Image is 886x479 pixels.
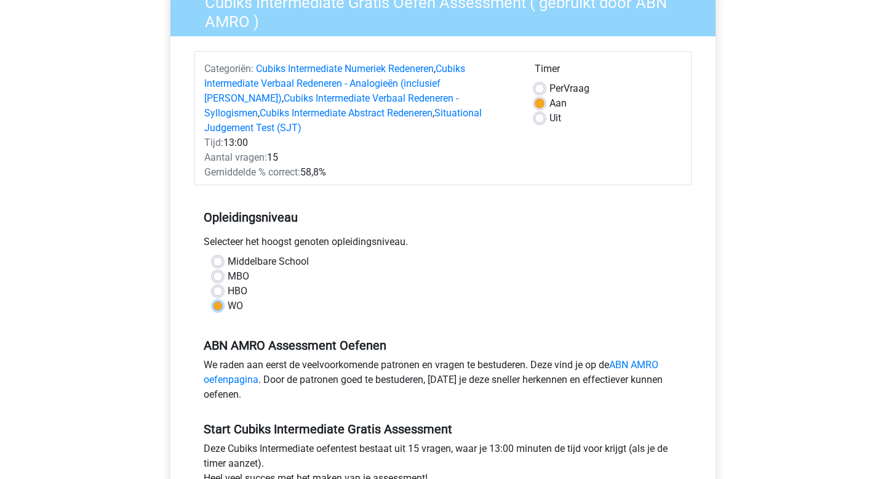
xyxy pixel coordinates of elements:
div: Timer [535,62,682,81]
h5: Start Cubiks Intermediate Gratis Assessment [204,422,682,437]
div: We raden aan eerst de veelvoorkomende patronen en vragen te bestuderen. Deze vind je op de . Door... [194,358,692,407]
span: Categoriën: [204,63,253,74]
label: Aan [549,96,567,111]
label: Middelbare School [228,254,309,269]
label: MBO [228,269,249,284]
span: Tijd: [204,137,223,148]
a: Cubiks Intermediate Verbaal Redeneren - Analogieën (inclusief [PERSON_NAME]) [204,63,465,104]
span: Per [549,83,564,94]
div: Selecteer het hoogst genoten opleidingsniveau. [194,235,692,254]
a: Cubiks Intermediate Verbaal Redeneren - Syllogismen [204,92,458,119]
div: 15 [195,150,525,165]
label: HBO [228,284,247,299]
a: Cubiks Intermediate Abstract Redeneren [260,107,433,119]
span: Aantal vragen: [204,151,267,163]
a: Cubiks Intermediate Numeriek Redeneren [256,63,434,74]
label: Uit [549,111,561,126]
h5: ABN AMRO Assessment Oefenen [204,338,682,353]
div: , , , , [195,62,525,135]
label: WO [228,299,243,313]
h5: Opleidingsniveau [204,205,682,230]
div: 58,8% [195,165,525,180]
label: Vraag [549,81,589,96]
span: Gemiddelde % correct: [204,166,300,178]
a: Situational Judgement Test (SJT) [204,107,482,134]
a: ABN AMRO oefenpagina [204,359,658,385]
div: 13:00 [195,135,525,150]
